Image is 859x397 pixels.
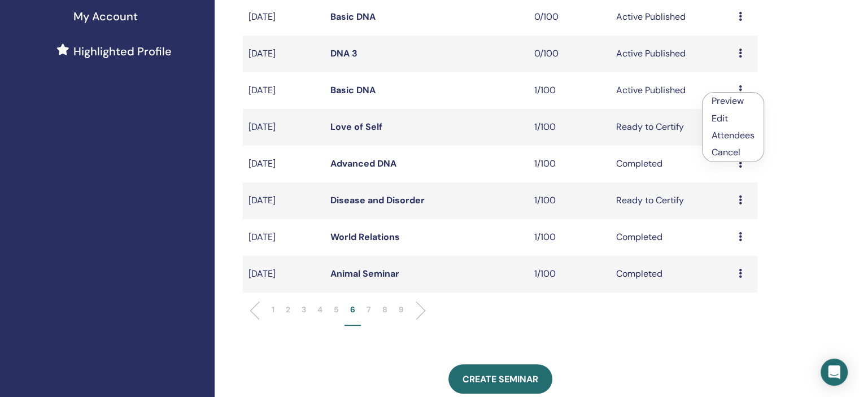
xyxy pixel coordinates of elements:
a: Preview [712,95,744,107]
td: 1/100 [529,182,611,219]
p: 8 [382,304,387,316]
a: Edit [712,112,728,124]
td: 0/100 [529,36,611,72]
td: [DATE] [243,146,325,182]
a: Advanced DNA [330,158,396,169]
a: DNA 3 [330,47,357,59]
p: 5 [334,304,339,316]
td: 1/100 [529,256,611,293]
p: 1 [272,304,274,316]
td: [DATE] [243,109,325,146]
a: Disease and Disorder [330,194,425,206]
td: Ready to Certify [611,109,733,146]
a: Basic DNA [330,11,376,23]
td: Ready to Certify [611,182,733,219]
td: 1/100 [529,109,611,146]
td: Completed [611,256,733,293]
a: World Relations [330,231,400,243]
td: 1/100 [529,146,611,182]
td: Completed [611,146,733,182]
td: 1/100 [529,219,611,256]
td: [DATE] [243,72,325,109]
p: 9 [399,304,404,316]
div: Open Intercom Messenger [821,359,848,386]
p: 6 [350,304,355,316]
span: My Account [73,8,138,25]
a: Love of Self [330,121,382,133]
td: [DATE] [243,182,325,219]
a: Basic DNA [330,84,376,96]
td: Active Published [611,72,733,109]
td: [DATE] [243,36,325,72]
td: 1/100 [529,72,611,109]
a: Attendees [712,129,755,141]
p: Cancel [712,146,755,159]
a: Animal Seminar [330,268,399,280]
span: Create seminar [463,373,538,385]
p: 7 [367,304,371,316]
td: Completed [611,219,733,256]
p: 4 [317,304,322,316]
td: [DATE] [243,256,325,293]
p: 2 [286,304,290,316]
p: 3 [302,304,306,316]
a: Create seminar [448,364,552,394]
span: Highlighted Profile [73,43,172,60]
td: [DATE] [243,219,325,256]
td: Active Published [611,36,733,72]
